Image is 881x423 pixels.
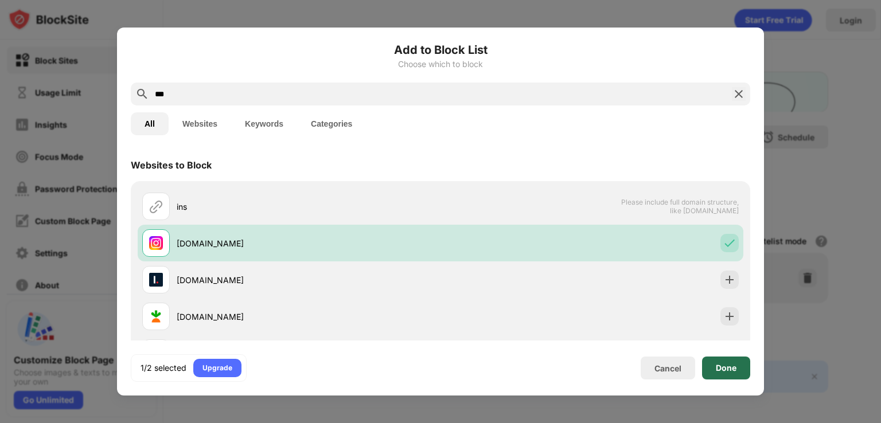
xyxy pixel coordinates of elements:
img: search-close [732,87,746,101]
button: Categories [297,112,366,135]
img: favicons [149,236,163,250]
button: Keywords [231,112,297,135]
div: Choose which to block [131,60,750,69]
button: All [131,112,169,135]
div: ins [177,201,440,213]
img: search.svg [135,87,149,101]
div: Done [716,363,736,373]
div: Upgrade [202,362,232,374]
img: favicons [149,310,163,323]
div: Cancel [654,363,681,373]
button: Websites [169,112,231,135]
img: url.svg [149,199,163,213]
span: Please include full domain structure, like [DOMAIN_NAME] [621,198,739,215]
div: 1/2 selected [141,362,186,374]
div: [DOMAIN_NAME] [177,237,440,249]
div: [DOMAIN_NAME] [177,274,440,286]
h6: Add to Block List [131,41,750,58]
div: Websites to Block [131,159,212,171]
img: favicons [149,273,163,287]
div: [DOMAIN_NAME] [177,311,440,323]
